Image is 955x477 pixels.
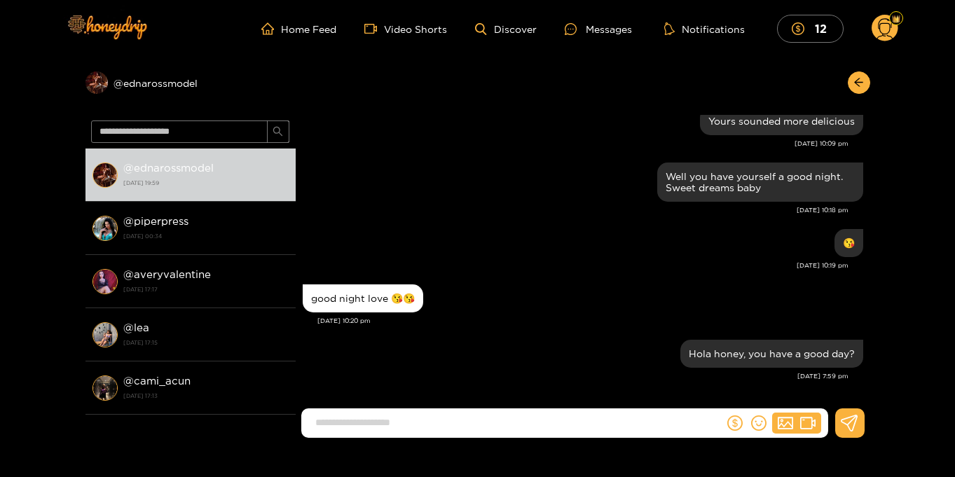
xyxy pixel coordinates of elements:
div: Aug. 19, 7:59 pm [680,340,863,368]
button: picturevideo-camera [772,413,821,434]
mark: 12 [813,21,829,36]
img: conversation [92,216,118,241]
img: Fan Level [892,15,900,23]
span: picture [778,415,793,431]
img: conversation [92,269,118,294]
button: arrow-left [848,71,870,94]
div: [DATE] 10:19 pm [303,261,848,270]
strong: @ piperpress [123,215,188,227]
button: Notifications [660,22,749,36]
strong: [DATE] 17:13 [123,389,289,402]
span: home [261,22,281,35]
div: @ednarossmodel [85,71,296,94]
div: 😘 [843,237,855,249]
span: dollar [727,415,743,431]
strong: [DATE] 17:15 [123,336,289,349]
div: Messages [565,21,632,37]
strong: @ cami_acun [123,375,191,387]
span: video-camera [800,415,816,431]
strong: [DATE] 19:59 [123,177,289,189]
a: Discover [475,23,536,35]
strong: @ lea [123,322,149,333]
div: Yours sounded more delicious [708,116,855,127]
div: Aug. 18, 10:09 pm [700,107,863,135]
span: smile [751,415,767,431]
span: video-camera [364,22,384,35]
div: [DATE] 7:59 pm [303,371,848,381]
div: Aug. 18, 10:19 pm [834,229,863,257]
span: dollar [792,22,811,35]
div: good night love 😘😘 [311,293,415,304]
div: [DATE] 10:09 pm [303,139,848,148]
img: conversation [92,375,118,401]
img: conversation [92,163,118,188]
strong: [DATE] 17:17 [123,283,289,296]
div: Well you have yourself a good night. Sweet dreams baby [666,171,855,193]
strong: @ averyvalentine [123,268,211,280]
span: arrow-left [853,77,864,89]
button: dollar [724,413,746,434]
a: Home Feed [261,22,336,35]
div: Aug. 18, 10:20 pm [303,284,423,312]
span: search [273,126,283,138]
a: Video Shorts [364,22,447,35]
strong: [DATE] 00:34 [123,230,289,242]
strong: @ ednarossmodel [123,162,214,174]
div: [DATE] 10:20 pm [317,316,863,326]
div: Aug. 18, 10:18 pm [657,163,863,202]
img: conversation [92,322,118,347]
button: search [267,120,289,143]
button: 12 [777,15,844,42]
div: [DATE] 10:18 pm [303,205,848,215]
div: Hola honey, you have a good day? [689,348,855,359]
